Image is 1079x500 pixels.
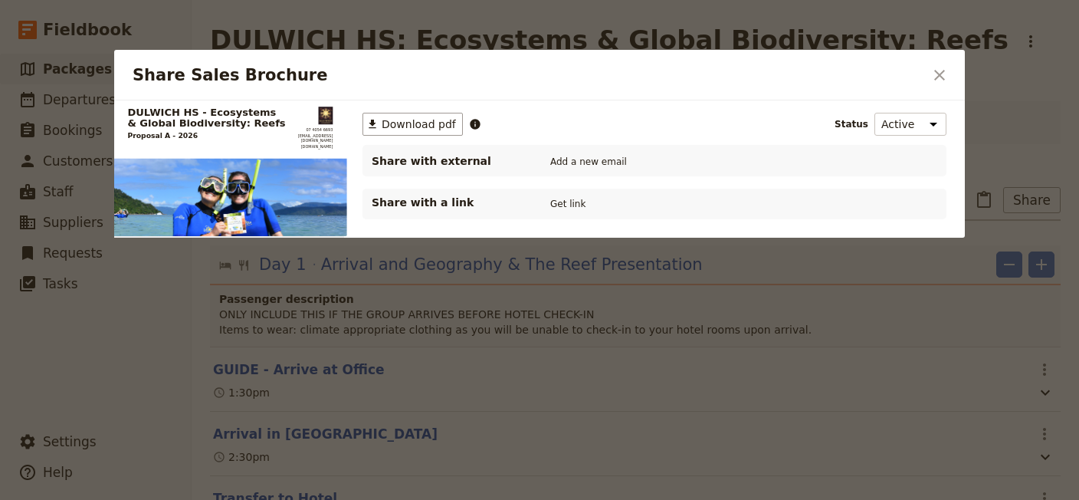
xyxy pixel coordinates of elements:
[372,195,525,210] p: Share with a link
[127,132,288,140] p: Proposal A - 2026
[298,128,333,133] span: 07 4054 6693
[835,118,868,130] span: Status
[298,145,333,150] a: https://www.smallworldjourneys.com.au
[874,113,946,136] select: Status
[298,134,333,143] a: groups@smallworldjourneys.com.au
[133,64,923,87] h2: Share Sales Brochure
[546,153,631,170] button: Add a new email
[926,62,953,88] button: Close dialog
[382,117,456,132] span: Download pdf
[372,153,525,169] span: Share with external
[546,196,589,212] button: Get link
[362,113,463,136] button: ​Download pdf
